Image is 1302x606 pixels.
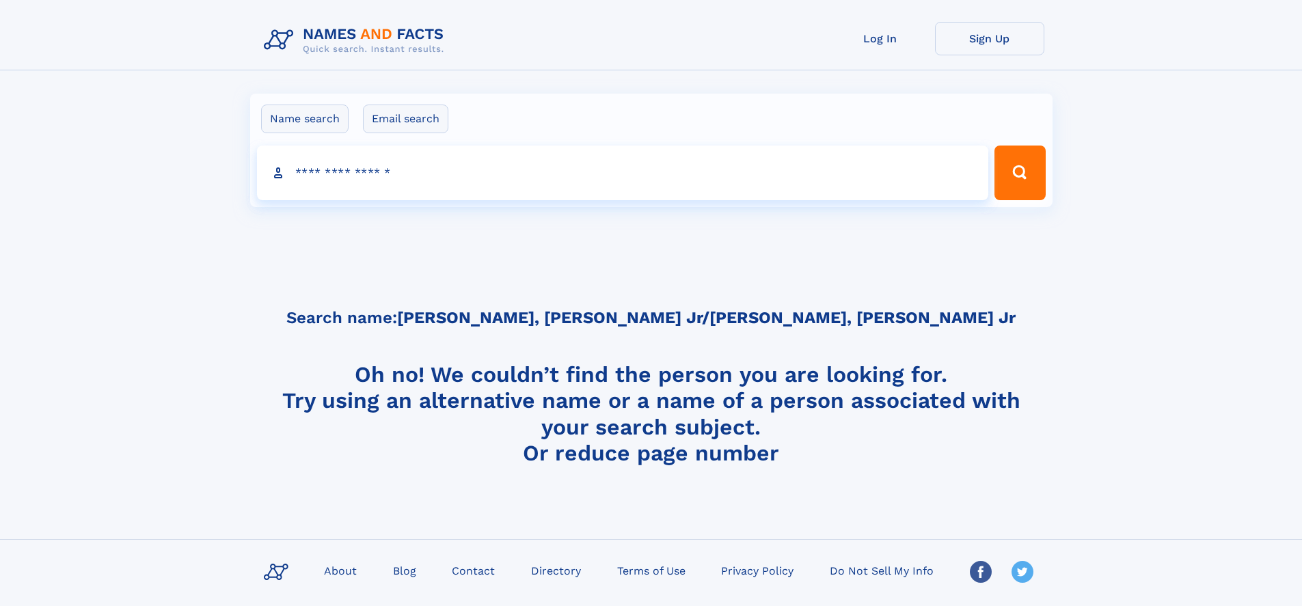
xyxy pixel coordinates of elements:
[257,146,989,200] input: search input
[363,105,448,133] label: Email search
[397,308,1016,327] b: [PERSON_NAME], [PERSON_NAME] Jr/[PERSON_NAME], [PERSON_NAME] Jr
[612,560,691,580] a: Terms of Use
[258,361,1044,465] h4: Oh no! We couldn’t find the person you are looking for. Try using an alternative name or a name o...
[388,560,422,580] a: Blog
[826,22,935,55] a: Log In
[716,560,799,580] a: Privacy Policy
[824,560,939,580] a: Do Not Sell My Info
[970,561,992,583] img: Facebook
[1012,561,1033,583] img: Twitter
[935,22,1044,55] a: Sign Up
[258,22,455,59] img: Logo Names and Facts
[526,560,586,580] a: Directory
[318,560,362,580] a: About
[286,309,1016,327] h5: Search name:
[994,146,1045,200] button: Search Button
[446,560,500,580] a: Contact
[261,105,349,133] label: Name search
